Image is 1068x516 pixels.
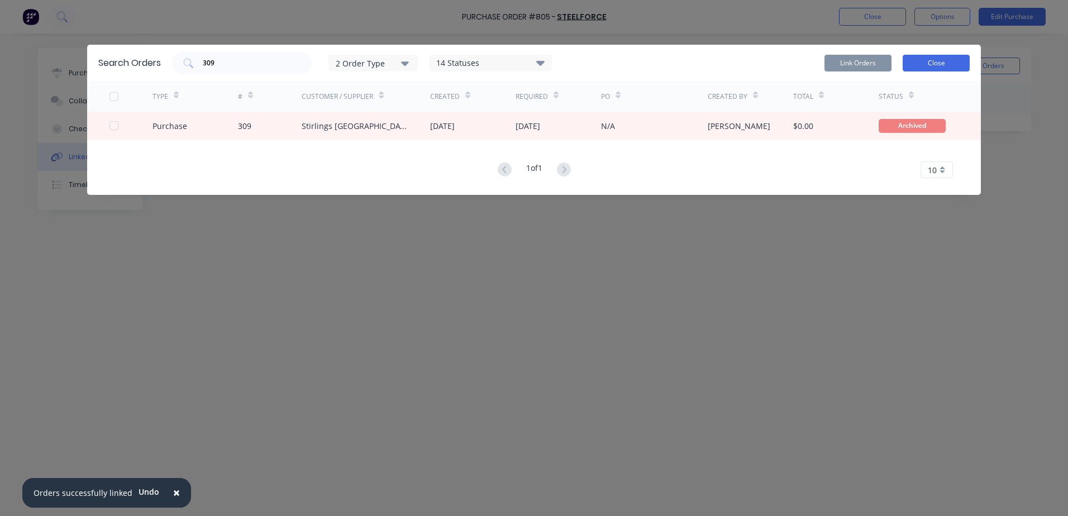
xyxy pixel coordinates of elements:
[328,55,418,71] button: 2 Order Type
[601,92,610,102] div: PO
[708,92,747,102] div: Created By
[152,92,168,102] div: TYPE
[302,92,373,102] div: Customer / Supplier
[526,162,542,178] div: 1 of 1
[336,57,411,69] div: 2 Order Type
[430,57,551,69] div: 14 Statuses
[516,92,548,102] div: Required
[430,92,460,102] div: Created
[903,55,970,71] button: Close
[516,120,540,132] div: [DATE]
[708,120,770,132] div: [PERSON_NAME]
[162,480,191,507] button: Close
[430,120,455,132] div: [DATE]
[928,164,937,176] span: 10
[34,487,132,499] div: Orders successfully linked
[824,55,891,71] button: Link Orders
[132,484,165,500] button: Undo
[601,120,615,132] div: N/A
[173,485,180,500] span: ×
[793,120,813,132] div: $0.00
[202,58,294,69] input: Search orders...
[302,120,408,132] div: Stirlings [GEOGRAPHIC_DATA]
[879,119,946,133] div: Archived
[238,92,242,102] div: #
[879,92,903,102] div: Status
[98,56,161,70] div: Search Orders
[152,120,187,132] div: Purchase
[793,92,813,102] div: Total
[238,120,251,132] div: 309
